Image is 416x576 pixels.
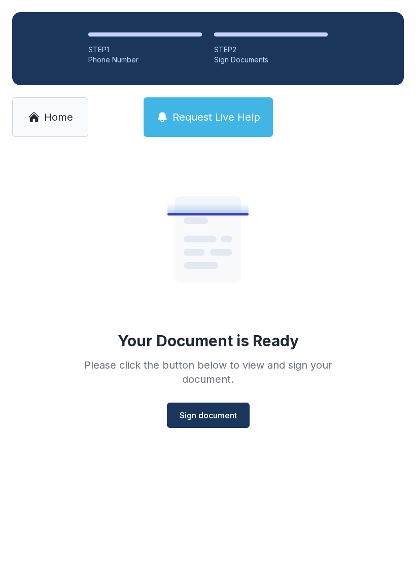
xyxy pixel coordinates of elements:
span: Home [44,110,73,124]
div: Your Document is Ready [118,332,299,350]
div: Sign Documents [214,55,328,65]
span: Sign document [180,409,237,421]
div: STEP 1 [88,45,202,55]
span: Request Live Help [172,110,260,124]
div: Phone Number [88,55,202,65]
div: Please click the button below to view and sign your document. [62,358,354,386]
div: STEP 2 [214,45,328,55]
